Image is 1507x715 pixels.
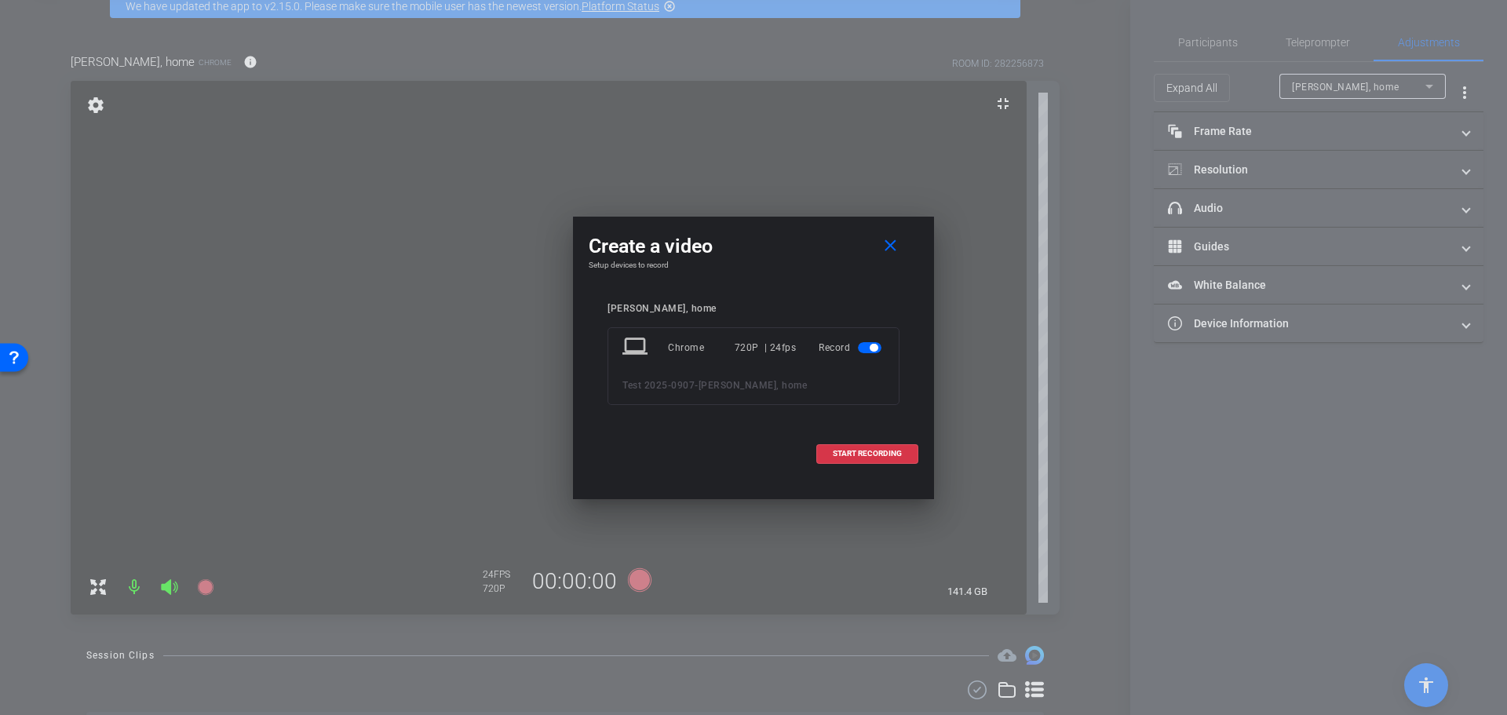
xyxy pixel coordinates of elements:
div: Record [819,334,885,362]
span: Test 2025-0907 [622,380,695,391]
button: START RECORDING [816,444,918,464]
span: START RECORDING [833,450,902,458]
div: Chrome [668,334,735,362]
div: 720P | 24fps [735,334,797,362]
span: [PERSON_NAME], home [699,380,808,391]
mat-icon: laptop [622,334,651,362]
span: - [695,380,699,391]
div: Create a video [589,232,918,261]
mat-icon: close [881,236,900,256]
div: [PERSON_NAME], home [608,303,899,315]
h4: Setup devices to record [589,261,918,270]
